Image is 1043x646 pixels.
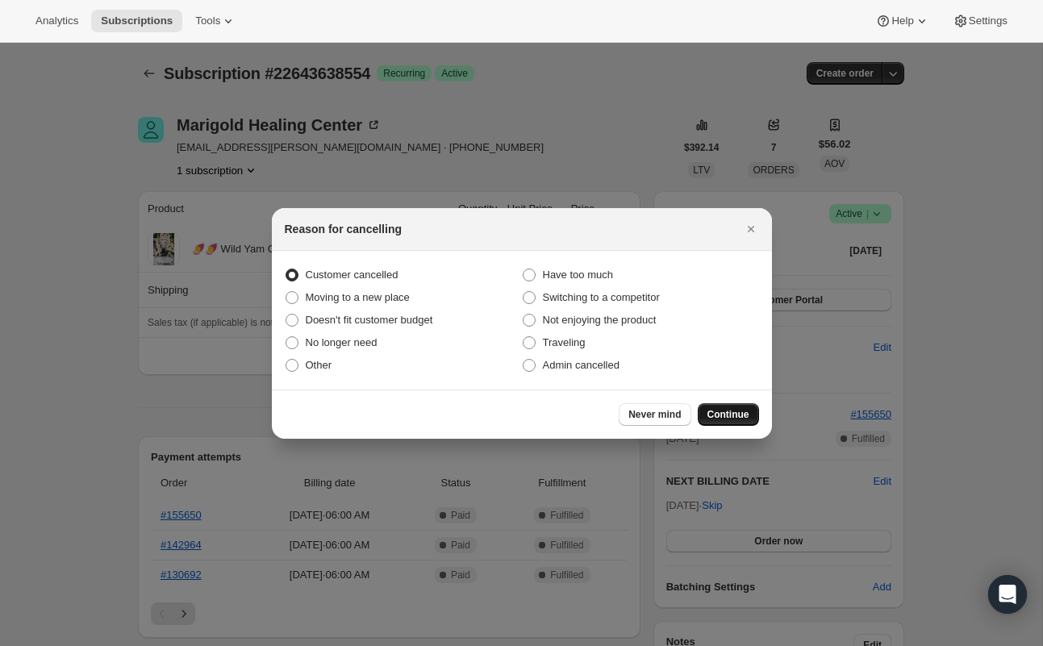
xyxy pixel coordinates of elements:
[306,336,378,348] span: No longer need
[306,314,433,326] span: Doesn't fit customer budget
[543,314,657,326] span: Not enjoying the product
[543,291,660,303] span: Switching to a competitor
[543,269,613,281] span: Have too much
[543,359,620,371] span: Admin cancelled
[740,218,762,240] button: Close
[195,15,220,27] span: Tools
[988,575,1027,614] div: Open Intercom Messenger
[943,10,1017,32] button: Settings
[628,408,681,421] span: Never mind
[186,10,246,32] button: Tools
[101,15,173,27] span: Subscriptions
[26,10,88,32] button: Analytics
[969,15,1008,27] span: Settings
[619,403,690,426] button: Never mind
[306,359,332,371] span: Other
[866,10,939,32] button: Help
[707,408,749,421] span: Continue
[91,10,182,32] button: Subscriptions
[543,336,586,348] span: Traveling
[35,15,78,27] span: Analytics
[306,291,410,303] span: Moving to a new place
[306,269,398,281] span: Customer cancelled
[698,403,759,426] button: Continue
[891,15,913,27] span: Help
[285,221,402,237] h2: Reason for cancelling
